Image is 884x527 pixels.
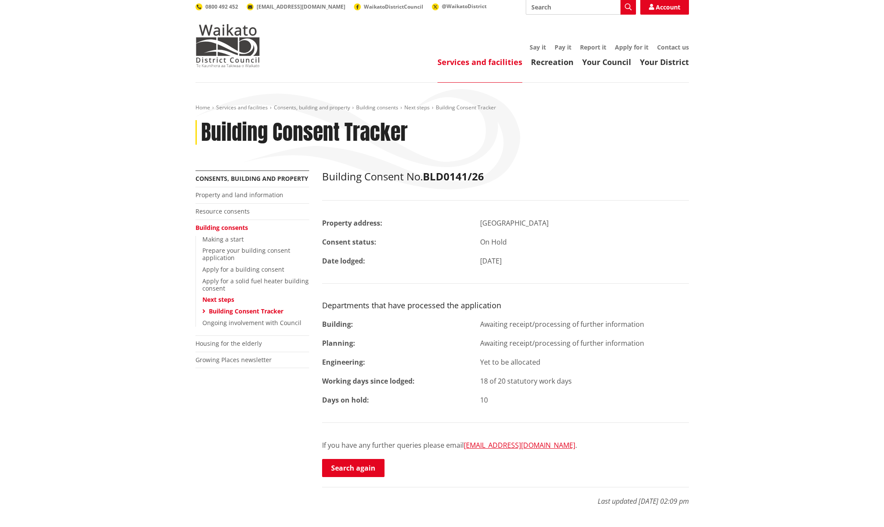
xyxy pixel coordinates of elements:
a: Your Council [582,57,631,67]
a: Apply for it [615,43,648,51]
div: 10 [474,395,695,405]
a: [EMAIL_ADDRESS][DOMAIN_NAME] [464,440,575,450]
div: [GEOGRAPHIC_DATA] [474,218,695,228]
strong: Days on hold: [322,395,369,405]
a: Say it [530,43,546,51]
a: Building Consent Tracker [209,307,283,315]
a: Apply for a solid fuel heater building consent​ [202,277,309,292]
span: @WaikatoDistrict [442,3,487,10]
div: Yet to be allocated [474,357,695,367]
p: Last updated [DATE] 02:09 pm [322,487,689,506]
strong: Property address: [322,218,382,228]
a: Building consents [356,104,398,111]
div: 18 of 20 statutory work days [474,376,695,386]
a: Growing Places newsletter [195,356,272,364]
p: If you have any further queries please email . [322,440,689,450]
div: [DATE] [474,256,695,266]
a: Search again [322,459,385,477]
a: Services and facilities [216,104,268,111]
strong: BLD0141/26 [423,169,484,183]
a: @WaikatoDistrict [432,3,487,10]
span: WaikatoDistrictCouncil [364,3,423,10]
strong: Date lodged: [322,256,365,266]
a: Building consents [195,223,248,232]
a: Apply for a building consent [202,265,284,273]
strong: Working days since lodged: [322,376,415,386]
iframe: Messenger Launcher [844,491,875,522]
a: Consents, building and property [274,104,350,111]
a: Report it [580,43,606,51]
div: On Hold [474,237,695,247]
h2: Building Consent No. [322,170,689,183]
a: Prepare your building consent application [202,246,290,262]
a: [EMAIL_ADDRESS][DOMAIN_NAME] [247,3,345,10]
a: Housing for the elderly [195,339,262,347]
a: Pay it [555,43,571,51]
a: Contact us [657,43,689,51]
strong: Consent status: [322,237,376,247]
a: Home [195,104,210,111]
span: 0800 492 452 [205,3,238,10]
a: Ongoing involvement with Council [202,319,301,327]
a: Making a start [202,235,244,243]
strong: Planning: [322,338,355,348]
div: Awaiting receipt/processing of further information [474,319,695,329]
a: Property and land information [195,191,283,199]
div: Awaiting receipt/processing of further information [474,338,695,348]
strong: Building: [322,319,353,329]
a: Recreation [531,57,574,67]
h1: Building Consent Tracker [201,120,408,145]
nav: breadcrumb [195,104,689,112]
span: Building Consent Tracker [436,104,496,111]
strong: Engineering: [322,357,365,367]
a: Next steps [404,104,430,111]
h3: Departments that have processed the application [322,301,689,310]
img: Waikato District Council - Te Kaunihera aa Takiwaa o Waikato [195,24,260,67]
a: Consents, building and property [195,174,308,183]
a: Your District [640,57,689,67]
a: Resource consents [195,207,250,215]
a: 0800 492 452 [195,3,238,10]
a: Services and facilities [437,57,522,67]
a: Next steps [202,295,234,304]
a: WaikatoDistrictCouncil [354,3,423,10]
span: [EMAIL_ADDRESS][DOMAIN_NAME] [257,3,345,10]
